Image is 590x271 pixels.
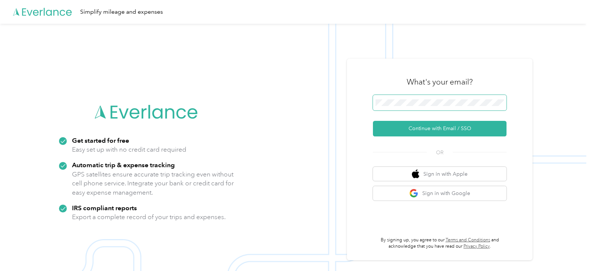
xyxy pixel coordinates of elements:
[72,161,175,169] strong: Automatic trip & expense tracking
[407,77,473,87] h3: What's your email?
[409,189,419,198] img: google logo
[72,212,226,222] p: Export a complete record of your trips and expenses.
[373,186,507,201] button: google logoSign in with Google
[72,136,129,144] strong: Get started for free
[373,237,507,250] p: By signing up, you agree to our and acknowledge that you have read our .
[412,169,419,179] img: apple logo
[72,170,234,197] p: GPS satellites ensure accurate trip tracking even without cell phone service. Integrate your bank...
[72,145,186,154] p: Easy set up with no credit card required
[427,149,453,156] span: OR
[80,7,163,17] div: Simplify mileage and expenses
[446,237,490,243] a: Terms and Conditions
[373,121,507,136] button: Continue with Email / SSO
[463,244,490,249] a: Privacy Policy
[373,167,507,181] button: apple logoSign in with Apple
[72,204,137,212] strong: IRS compliant reports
